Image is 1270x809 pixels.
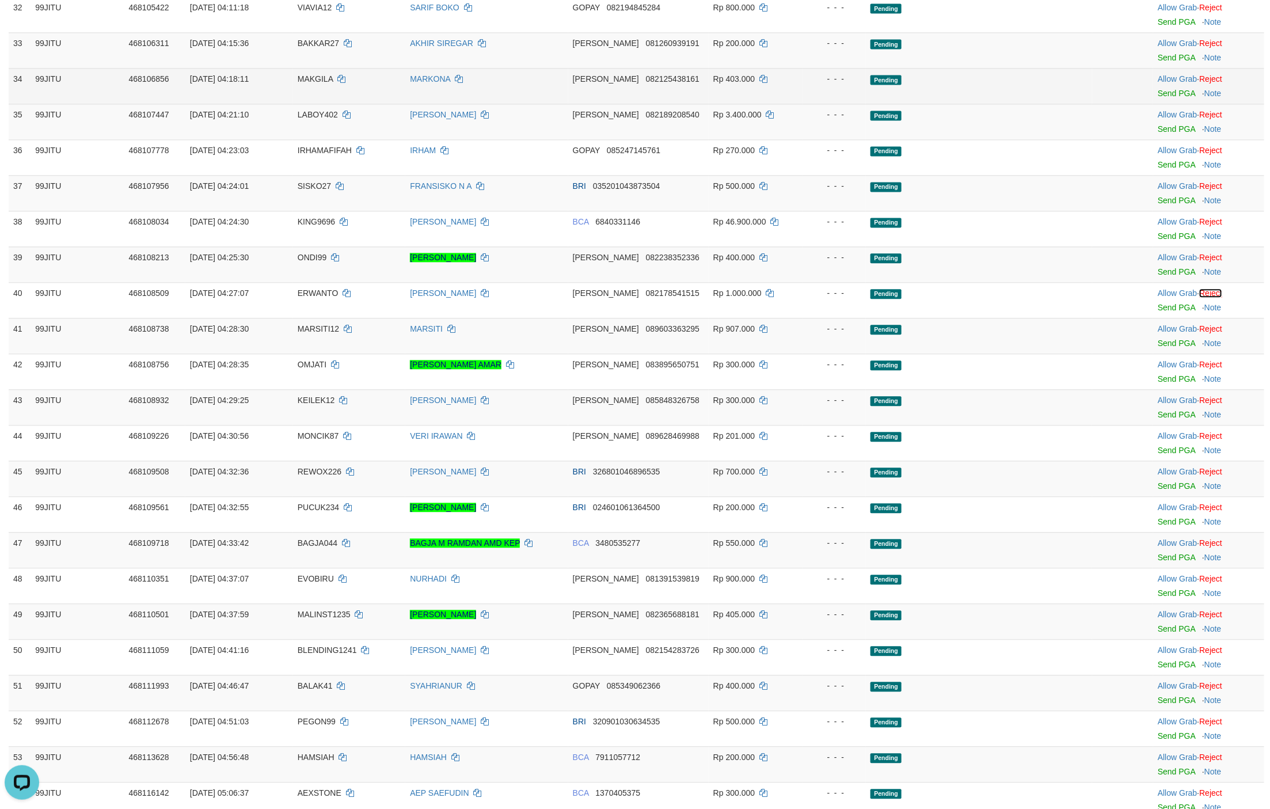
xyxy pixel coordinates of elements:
[1199,253,1222,262] a: Reject
[9,139,31,175] td: 36
[1199,217,1222,226] a: Reject
[573,431,639,440] span: [PERSON_NAME]
[190,39,249,48] span: [DATE] 04:15:36
[1204,303,1222,312] a: Note
[573,324,639,333] span: [PERSON_NAME]
[129,74,169,83] span: 468106856
[31,461,124,496] td: 99JITU
[1158,610,1197,619] a: Allow Grab
[1158,303,1195,312] a: Send PGA
[129,467,169,476] span: 468109508
[713,146,755,155] span: Rp 270.000
[1158,324,1199,333] span: ·
[9,318,31,354] td: 41
[410,146,436,155] a: IRHAM
[9,211,31,246] td: 38
[31,68,124,104] td: 99JITU
[190,74,249,83] span: [DATE] 04:18:11
[1158,624,1195,633] a: Send PGA
[1158,74,1199,83] span: ·
[593,503,660,512] span: Copy 024601061364500 to clipboard
[1204,17,1222,26] a: Note
[713,360,755,369] span: Rp 300.000
[1204,660,1222,669] a: Note
[129,360,169,369] span: 468108756
[870,396,902,406] span: Pending
[129,181,169,191] span: 468107956
[1158,360,1197,369] a: Allow Grab
[646,431,699,440] span: Copy 089628469988 to clipboard
[1158,217,1199,226] span: ·
[129,110,169,119] span: 468107447
[1158,374,1195,383] a: Send PGA
[31,354,124,389] td: 99JITU
[1158,696,1195,705] a: Send PGA
[129,146,169,155] span: 468107778
[1158,181,1197,191] a: Allow Grab
[1158,74,1197,83] a: Allow Grab
[870,3,902,13] span: Pending
[298,3,332,12] span: VIAVIA12
[573,217,589,226] span: BCA
[607,3,660,12] span: Copy 082194845284 to clipboard
[573,110,639,119] span: [PERSON_NAME]
[573,146,600,155] span: GOPAY
[410,74,450,83] a: MARKONA
[1158,339,1195,348] a: Send PGA
[593,181,660,191] span: Copy 035201043873504 to clipboard
[646,110,699,119] span: Copy 082189208540 to clipboard
[410,717,476,726] a: [PERSON_NAME]
[1204,196,1222,205] a: Note
[1204,339,1222,348] a: Note
[870,253,902,263] span: Pending
[9,354,31,389] td: 42
[1158,731,1195,740] a: Send PGA
[1153,461,1264,496] td: ·
[1204,267,1222,276] a: Note
[9,532,31,568] td: 47
[1199,717,1222,726] a: Reject
[1158,660,1195,669] a: Send PGA
[1158,146,1199,155] span: ·
[573,181,586,191] span: BRI
[646,360,699,369] span: Copy 083895650751 to clipboard
[31,32,124,68] td: 99JITU
[1199,360,1222,369] a: Reject
[1153,68,1264,104] td: ·
[1204,231,1222,241] a: Note
[410,181,472,191] a: FRANSISKO N A
[1199,431,1222,440] a: Reject
[1199,503,1222,512] a: Reject
[31,175,124,211] td: 99JITU
[298,467,341,476] span: REWOX226
[410,645,476,655] a: [PERSON_NAME]
[1204,410,1222,419] a: Note
[870,39,902,49] span: Pending
[1158,446,1195,455] a: Send PGA
[31,211,124,246] td: 99JITU
[807,287,862,299] div: - - -
[298,288,339,298] span: ERWANTO
[31,318,124,354] td: 99JITU
[410,610,476,619] a: [PERSON_NAME]
[870,503,902,513] span: Pending
[1158,288,1199,298] span: ·
[1199,788,1222,797] a: Reject
[1158,53,1195,62] a: Send PGA
[1158,231,1195,241] a: Send PGA
[713,324,755,333] span: Rp 907.000
[31,532,124,568] td: 99JITU
[573,396,639,405] span: [PERSON_NAME]
[410,217,476,226] a: [PERSON_NAME]
[298,396,335,405] span: KEILEK12
[870,360,902,370] span: Pending
[807,216,862,227] div: - - -
[31,104,124,139] td: 99JITU
[129,431,169,440] span: 468109226
[1158,396,1197,405] a: Allow Grab
[190,288,249,298] span: [DATE] 04:27:07
[713,217,766,226] span: Rp 46.900.000
[190,217,249,226] span: [DATE] 04:24:30
[31,389,124,425] td: 99JITU
[713,396,755,405] span: Rp 300.000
